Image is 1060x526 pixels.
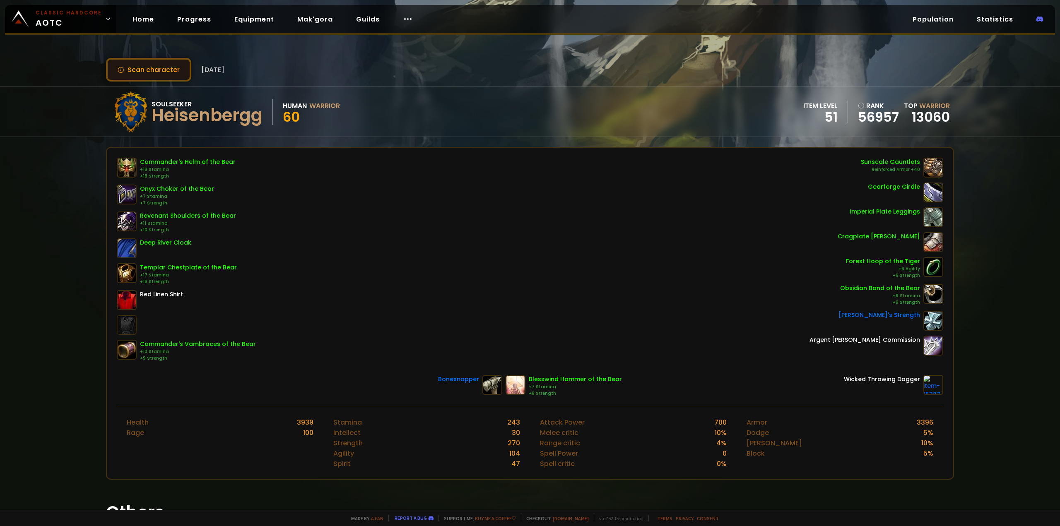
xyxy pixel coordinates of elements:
div: 3939 [297,417,313,428]
div: +6 Strength [846,272,920,279]
div: Strength [333,438,363,448]
div: Gearforge Girdle [868,183,920,191]
img: item-15229 [506,375,525,395]
div: Spell critic [540,459,575,469]
div: Heisenbergg [152,109,263,122]
a: [DOMAIN_NAME] [553,515,589,521]
img: item-15327 [923,375,943,395]
span: Warrior [919,101,950,110]
img: item-12011 [923,257,943,277]
button: Scan character [106,58,191,82]
img: item-12429 [923,207,943,227]
img: item-11302 [923,311,943,331]
h1: Others [106,500,954,526]
div: Armor [747,417,767,428]
a: Mak'gora [291,11,340,28]
img: item-12846 [923,336,943,355]
div: Commander's Helm of the Bear [140,158,236,166]
div: 47 [511,459,520,469]
a: Terms [657,515,672,521]
div: +16 Strength [140,279,237,285]
span: AOTC [36,9,102,29]
div: +17 Stamina [140,272,237,279]
div: 5 % [923,448,933,459]
div: Rage [127,428,144,438]
div: Intellect [333,428,361,438]
div: Imperial Plate Leggings [850,207,920,216]
img: item-15789 [117,238,137,258]
a: Population [906,11,960,28]
img: item-10379 [117,158,137,178]
img: item-14846 [923,158,943,178]
div: Blesswind Hammer of the Bear [529,375,622,384]
span: Made by [346,515,383,521]
div: Warrior [309,101,340,111]
img: item-12004 [923,284,943,304]
div: +10 Stamina [140,348,256,355]
div: Reinforced Armor +40 [861,166,920,173]
img: item-11919 [923,232,943,252]
div: Obsidian Band of the Bear [840,284,920,293]
div: Spell Power [540,448,578,459]
div: 0 [723,448,727,459]
img: item-2575 [117,290,137,310]
div: +10 Strength [140,227,236,233]
div: item level [803,101,838,111]
div: Attack Power [540,417,585,428]
a: Classic HardcoreAOTC [5,5,116,33]
div: Wicked Throwing Dagger [844,375,920,384]
div: +18 Strength [140,173,236,180]
span: Checkout [521,515,589,521]
div: Argent [PERSON_NAME] Commission [809,336,920,344]
div: Top [904,101,950,111]
div: Onyx Choker of the Bear [140,185,214,193]
a: Equipment [228,11,281,28]
a: Guilds [349,11,386,28]
div: Block [747,448,765,459]
a: Report a bug [395,515,427,521]
div: Red Linen Shirt [140,290,183,299]
div: 10 % [715,428,727,438]
a: a fan [371,515,383,521]
div: 100 [303,428,313,438]
img: item-10134 [117,211,137,231]
a: Home [126,11,161,28]
div: Cragplate [PERSON_NAME] [838,232,920,241]
div: 51 [803,111,838,123]
div: Range critic [540,438,580,448]
small: Classic Hardcore [36,9,102,17]
div: +7 Strength [140,200,214,207]
img: item-10377 [117,340,137,360]
div: Templar Chestplate of the Bear [140,263,237,272]
img: item-13027 [482,375,502,395]
div: 5 % [923,428,933,438]
div: Sunscale Gauntlets [861,158,920,166]
span: v. d752d5 - production [594,515,643,521]
div: Stamina [333,417,362,428]
div: Deep River Cloak [140,238,191,247]
div: Bonesnapper [438,375,479,384]
span: Support me, [438,515,516,521]
div: +11 Stamina [140,220,236,227]
a: Buy me a coffee [475,515,516,521]
div: +6 Strength [529,390,622,397]
div: 243 [507,417,520,428]
div: rank [858,101,899,111]
div: 0 % [717,459,727,469]
div: 700 [714,417,727,428]
div: Revenant Shoulders of the Bear [140,211,236,220]
div: +7 Stamina [140,193,214,200]
div: 30 [512,428,520,438]
div: +18 Stamina [140,166,236,173]
a: Progress [171,11,218,28]
div: 10 % [921,438,933,448]
span: 60 [283,108,300,126]
div: Forest Hoop of the Tiger [846,257,920,266]
div: 270 [508,438,520,448]
a: 56957 [858,111,899,123]
div: +9 Stamina [840,293,920,299]
div: +7 Stamina [529,384,622,390]
div: Commander's Vambraces of the Bear [140,340,256,348]
img: item-12032 [117,185,137,204]
a: Consent [697,515,719,521]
